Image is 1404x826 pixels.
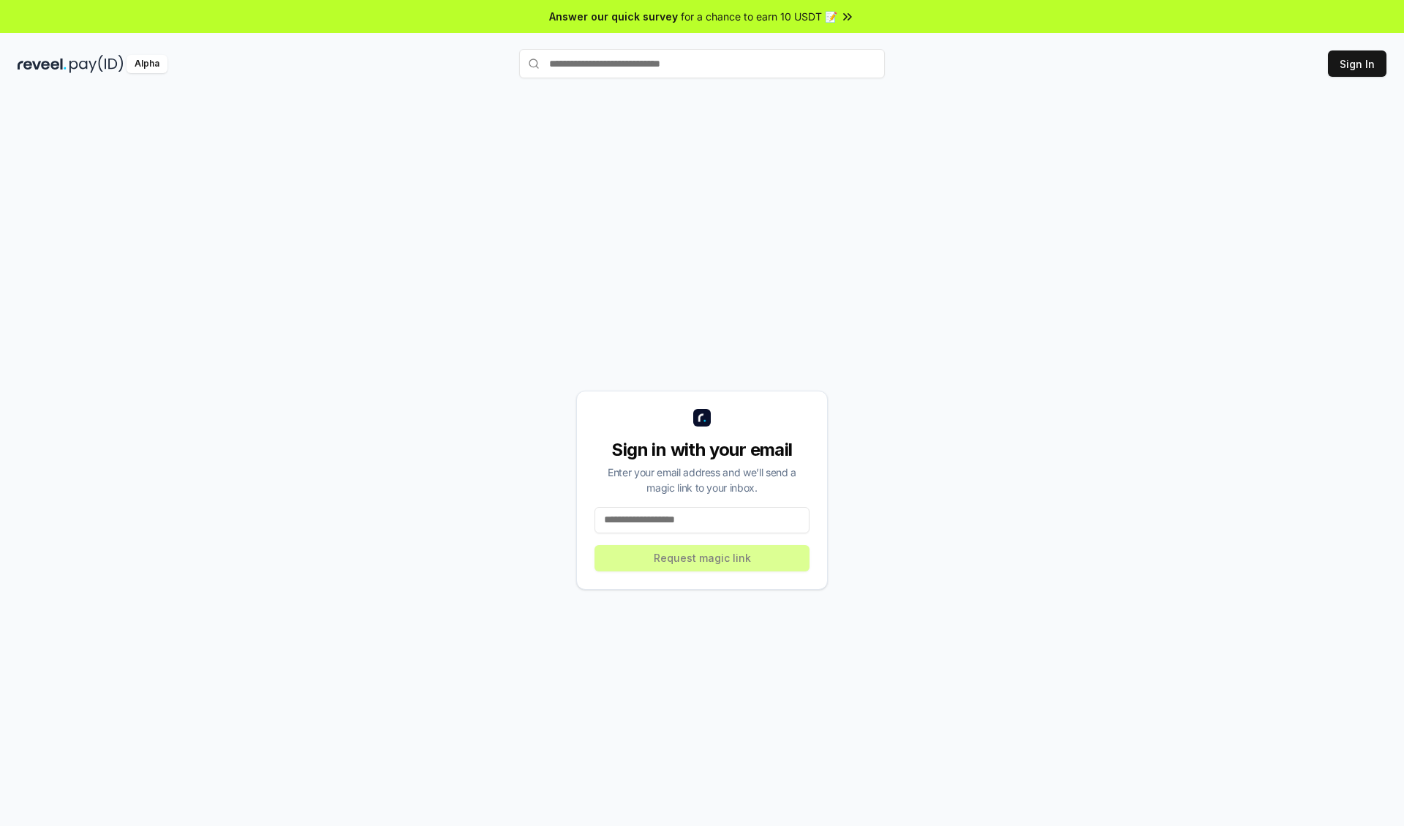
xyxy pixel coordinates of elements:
img: reveel_dark [18,55,67,73]
img: logo_small [693,409,711,427]
button: Sign In [1328,50,1386,77]
span: Answer our quick survey [549,9,678,24]
span: for a chance to earn 10 USDT 📝 [681,9,837,24]
div: Alpha [127,55,167,73]
div: Sign in with your email [595,438,809,462]
div: Enter your email address and we’ll send a magic link to your inbox. [595,465,809,495]
img: pay_id [69,55,124,73]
